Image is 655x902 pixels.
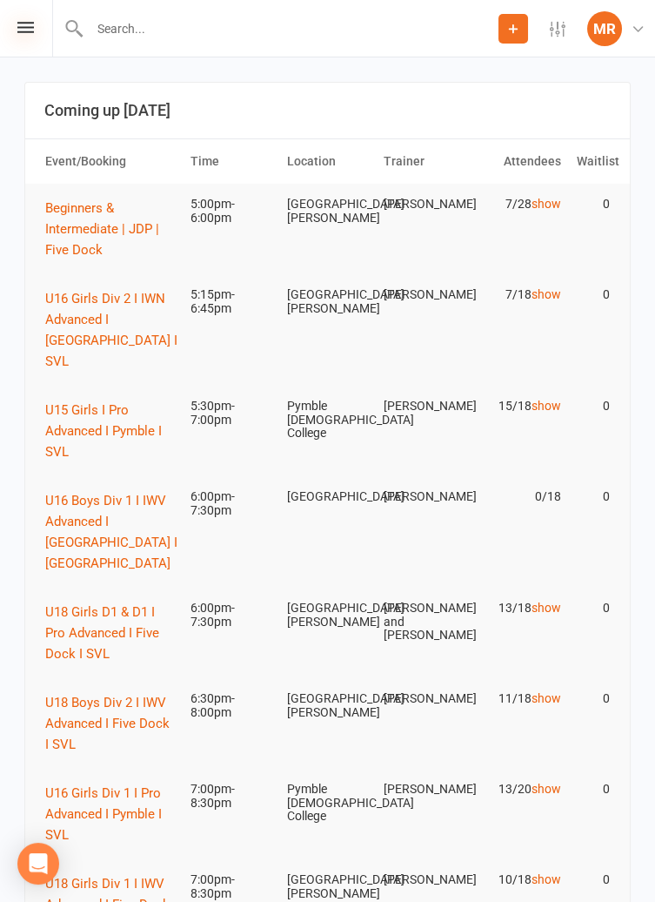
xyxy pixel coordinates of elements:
a: show [531,691,561,705]
td: 0 [569,274,618,315]
th: Location [279,139,376,184]
th: Event/Booking [37,139,183,184]
div: MR [587,11,622,46]
td: [PERSON_NAME] [376,769,472,810]
td: Pymble [DEMOGRAPHIC_DATA] College [279,769,376,837]
a: show [531,399,561,413]
td: 6:00pm-7:30pm [183,588,279,643]
td: 0 [569,859,618,900]
th: Time [183,139,279,184]
td: 0 [569,588,618,629]
h3: Coming up [DATE] [44,102,611,119]
th: Trainer [376,139,472,184]
td: [GEOGRAPHIC_DATA][PERSON_NAME] [279,588,376,643]
td: [PERSON_NAME] [376,274,472,315]
td: 13/20 [472,769,569,810]
td: 5:30pm-7:00pm [183,386,279,441]
td: 0 [569,769,618,810]
input: Search... [84,17,498,41]
a: show [531,601,561,615]
th: Waitlist [569,139,618,184]
span: U16 Girls Div 1 I Pro Advanced I Pymble I SVL [45,785,162,843]
a: show [531,782,561,796]
td: 0/18 [472,476,569,517]
td: 10/18 [472,859,569,900]
td: [PERSON_NAME] [376,386,472,427]
button: U16 Girls Div 2 I IWN Advanced I [GEOGRAPHIC_DATA] I SVL [45,288,183,372]
a: show [531,197,561,211]
button: Beginners & Intermediate | JDP | Five Dock [45,198,175,260]
td: 0 [569,386,618,427]
button: U15 Girls I Pro Advanced I Pymble I SVL [45,400,175,462]
button: U16 Boys Div 1 I IWV Advanced I [GEOGRAPHIC_DATA] I [GEOGRAPHIC_DATA] [45,490,183,574]
td: 7:00pm-8:30pm [183,769,279,824]
td: [PERSON_NAME] [376,859,472,900]
td: [GEOGRAPHIC_DATA][PERSON_NAME] [279,184,376,239]
td: [PERSON_NAME] [376,184,472,225]
span: U16 Boys Div 1 I IWV Advanced I [GEOGRAPHIC_DATA] I [GEOGRAPHIC_DATA] [45,493,177,571]
div: Open Intercom Messenger [17,843,59,885]
span: U15 Girls I Pro Advanced I Pymble I SVL [45,402,162,460]
span: U16 Girls Div 2 I IWN Advanced I [GEOGRAPHIC_DATA] I SVL [45,291,177,369]
td: 6:30pm-8:00pm [183,678,279,733]
td: [GEOGRAPHIC_DATA][PERSON_NAME] [279,678,376,733]
a: show [531,872,561,886]
td: 5:00pm-6:00pm [183,184,279,239]
td: [GEOGRAPHIC_DATA] [279,476,376,517]
td: [PERSON_NAME] [376,476,472,517]
td: [GEOGRAPHIC_DATA][PERSON_NAME] [279,274,376,329]
td: 0 [569,678,618,719]
th: Attendees [472,139,569,184]
button: U16 Girls Div 1 I Pro Advanced I Pymble I SVL [45,783,175,845]
td: [PERSON_NAME] and [PERSON_NAME] [376,588,472,656]
td: 7/18 [472,274,569,315]
td: [PERSON_NAME] [376,678,472,719]
span: U18 Girls D1 & D1 I Pro Advanced I Five Dock I SVL [45,604,159,662]
button: U18 Girls D1 & D1 I Pro Advanced I Five Dock I SVL [45,602,175,664]
td: Pymble [DEMOGRAPHIC_DATA] College [279,386,376,454]
a: show [531,287,561,301]
td: 5:15pm-6:45pm [183,274,279,329]
td: 7/28 [472,184,569,225]
span: Beginners & Intermediate | JDP | Five Dock [45,200,159,258]
td: 0 [569,184,618,225]
td: 15/18 [472,386,569,427]
td: 11/18 [472,678,569,719]
td: 13/18 [472,588,569,629]
span: U18 Boys Div 2 I IWV Advanced I Five Dock I SVL [45,695,170,752]
td: 6:00pm-7:30pm [183,476,279,531]
button: U18 Boys Div 2 I IWV Advanced I Five Dock I SVL [45,692,175,755]
td: 0 [569,476,618,517]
